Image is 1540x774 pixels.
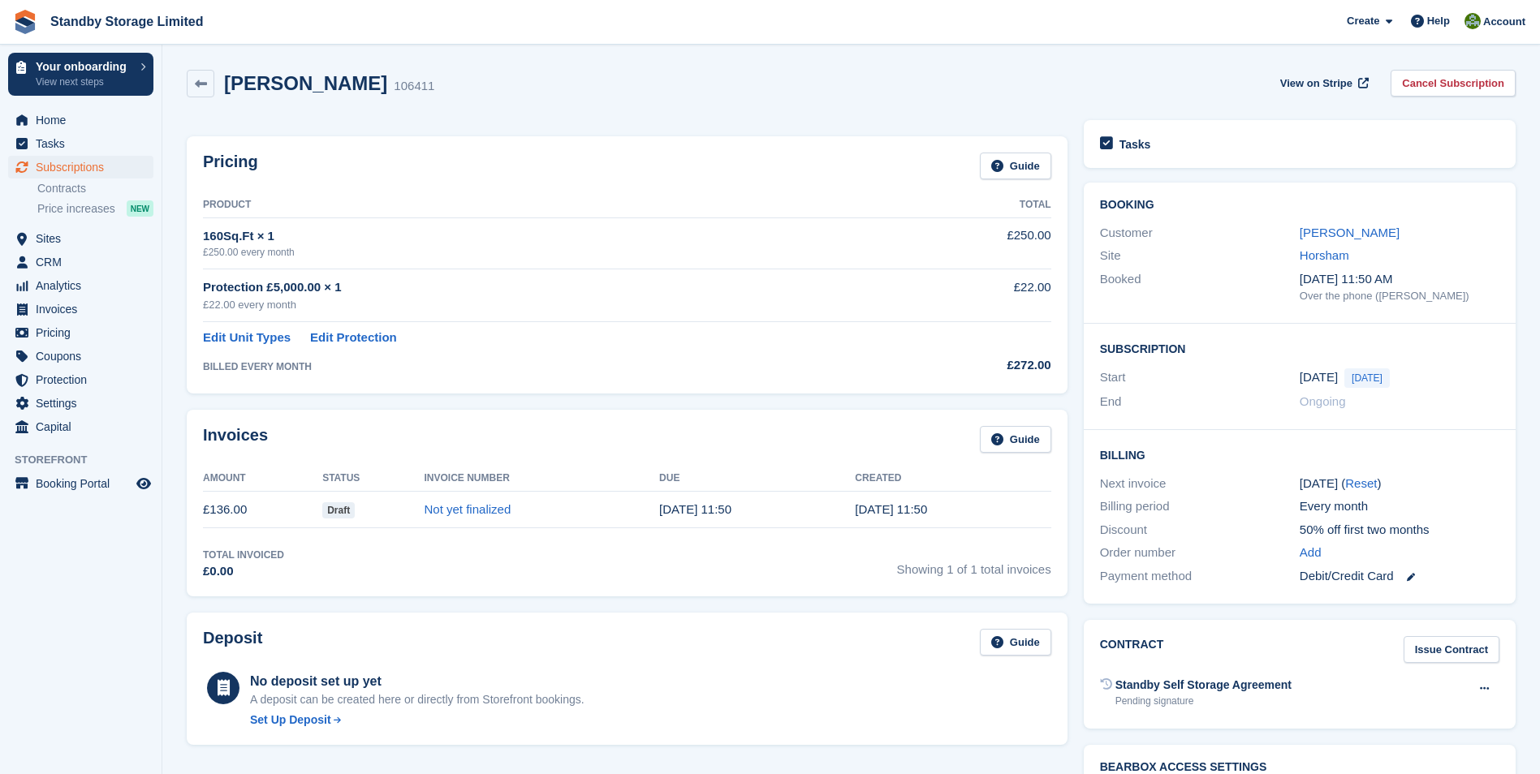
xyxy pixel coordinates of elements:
span: Subscriptions [36,156,133,178]
h2: Booking [1100,199,1499,212]
div: Discount [1100,521,1300,540]
span: Pricing [36,321,133,344]
div: Total Invoiced [203,548,284,562]
div: 160Sq.Ft × 1 [203,227,894,246]
h2: Deposit [203,629,262,656]
span: Sites [36,227,133,250]
span: Account [1483,14,1525,30]
a: menu [8,392,153,415]
p: Your onboarding [36,61,132,72]
span: Coupons [36,345,133,368]
a: menu [8,274,153,297]
a: Edit Protection [310,329,397,347]
span: Help [1427,13,1450,29]
span: [DATE] [1344,368,1390,388]
th: Due [659,466,855,492]
div: 106411 [394,77,434,96]
a: Cancel Subscription [1391,70,1516,97]
a: menu [8,472,153,495]
div: Payment method [1100,567,1300,586]
h2: Tasks [1119,137,1151,152]
div: Debit/Credit Card [1300,567,1499,586]
div: £22.00 every month [203,297,894,313]
a: menu [8,132,153,155]
span: Draft [322,502,355,518]
span: Settings [36,392,133,415]
div: Site [1100,247,1300,265]
a: menu [8,251,153,273]
a: menu [8,156,153,178]
span: Create [1347,13,1379,29]
td: £250.00 [894,217,1050,269]
p: View next steps [36,75,132,89]
div: Next invoice [1100,475,1300,493]
th: Total [894,192,1050,218]
a: menu [8,368,153,391]
div: BILLED EVERY MONTH [203,359,894,374]
h2: Pricing [203,153,258,179]
span: Home [36,109,133,131]
a: Guide [980,629,1051,656]
div: Set Up Deposit [250,712,331,729]
a: Price increases NEW [37,200,153,217]
span: Price increases [37,201,115,217]
div: Pending signature [1115,694,1292,708]
a: Your onboarding View next steps [8,53,153,96]
a: menu [8,321,153,344]
th: Created [855,466,1050,492]
div: Every month [1300,497,1499,516]
time: 2025-09-04 10:50:34 UTC [855,502,927,516]
a: Issue Contract [1404,636,1499,663]
a: menu [8,298,153,320]
h2: [PERSON_NAME] [224,72,387,94]
a: Reset [1345,476,1377,490]
a: menu [8,345,153,368]
a: menu [8,109,153,131]
div: NEW [127,200,153,217]
p: A deposit can be created here or directly from Storefront bookings. [250,691,585,708]
a: View on Stripe [1274,70,1372,97]
span: Booking Portal [36,472,133,495]
div: Order number [1100,544,1300,562]
h2: BearBox Access Settings [1100,761,1499,774]
div: [DATE] 11:50 AM [1300,270,1499,289]
div: Start [1100,368,1300,388]
a: Horsham [1300,248,1349,262]
div: Over the phone ([PERSON_NAME]) [1300,288,1499,304]
span: Showing 1 of 1 total invoices [897,548,1051,581]
div: £0.00 [203,562,284,581]
a: Standby Storage Limited [44,8,209,35]
a: Set Up Deposit [250,712,585,729]
h2: Invoices [203,426,268,453]
div: Billing period [1100,497,1300,516]
div: No deposit set up yet [250,672,585,691]
span: Protection [36,368,133,391]
span: Analytics [36,274,133,297]
a: Guide [980,426,1051,453]
img: stora-icon-8386f47178a22dfd0bd8f6a31ec36ba5ce8667c1dd55bd0f319d3a0aa187defe.svg [13,10,37,34]
div: End [1100,393,1300,411]
th: Amount [203,466,322,492]
span: Storefront [15,452,162,468]
a: menu [8,415,153,438]
a: Edit Unit Types [203,329,291,347]
span: Tasks [36,132,133,155]
span: View on Stripe [1280,75,1352,92]
span: Capital [36,415,133,438]
a: Contracts [37,181,153,196]
a: Add [1300,544,1322,562]
img: Steven Hambridge [1465,13,1481,29]
td: £136.00 [203,492,322,528]
h2: Contract [1100,636,1164,663]
a: [PERSON_NAME] [1300,226,1400,239]
div: £250.00 every month [203,245,894,260]
span: Ongoing [1300,394,1346,408]
a: Preview store [134,474,153,493]
div: £272.00 [894,356,1050,375]
a: Not yet finalized [425,502,511,516]
time: 2025-09-04 00:00:00 UTC [1300,368,1338,387]
a: Guide [980,153,1051,179]
a: menu [8,227,153,250]
div: [DATE] ( ) [1300,475,1499,493]
th: Product [203,192,894,218]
